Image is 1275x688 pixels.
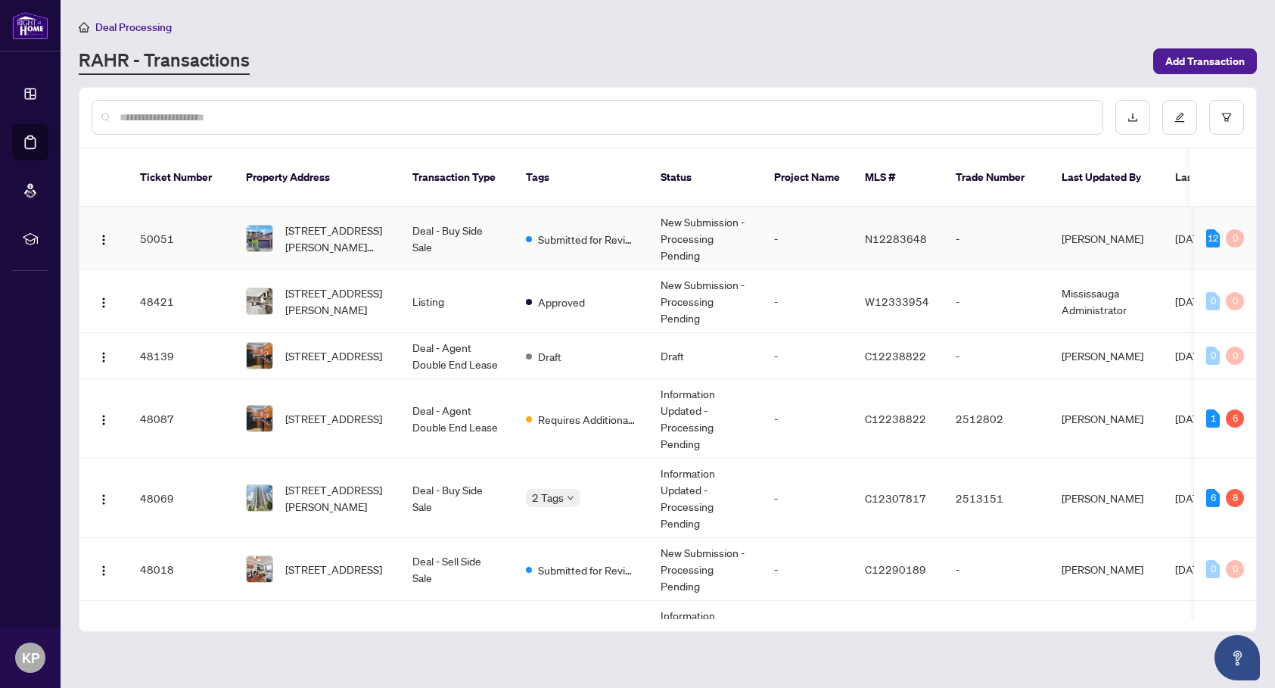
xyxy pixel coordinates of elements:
[247,288,272,314] img: thumbnail-img
[95,20,172,34] span: Deal Processing
[285,561,382,577] span: [STREET_ADDRESS]
[247,226,272,251] img: thumbnail-img
[1206,292,1220,310] div: 0
[762,379,853,459] td: -
[538,348,561,365] span: Draft
[285,285,388,318] span: [STREET_ADDRESS][PERSON_NAME]
[400,538,514,601] td: Deal - Sell Side Sale
[1175,349,1208,363] span: [DATE]
[865,412,926,425] span: C12238822
[79,22,89,33] span: home
[285,410,382,427] span: [STREET_ADDRESS]
[1050,601,1163,680] td: Mississauga Administrator
[1206,489,1220,507] div: 6
[1226,229,1244,247] div: 0
[400,333,514,379] td: Deal - Agent Double End Lease
[865,349,926,363] span: C12238822
[1206,560,1220,578] div: 0
[247,556,272,582] img: thumbnail-img
[128,379,234,459] td: 48087
[1175,294,1208,308] span: [DATE]
[944,148,1050,207] th: Trade Number
[538,562,636,578] span: Submitted for Review
[1206,409,1220,428] div: 1
[1174,112,1185,123] span: edit
[762,538,853,601] td: -
[648,148,762,207] th: Status
[762,148,853,207] th: Project Name
[79,48,250,75] a: RAHR - Transactions
[400,601,514,680] td: Listing - Lease
[400,459,514,538] td: Deal - Buy Side Sale
[648,207,762,270] td: New Submission - Processing Pending
[1226,347,1244,365] div: 0
[128,333,234,379] td: 48139
[648,538,762,601] td: New Submission - Processing Pending
[1221,112,1232,123] span: filter
[648,270,762,333] td: New Submission - Processing Pending
[853,148,944,207] th: MLS #
[98,565,110,577] img: Logo
[1175,562,1208,576] span: [DATE]
[1115,100,1150,135] button: download
[944,379,1050,459] td: 2512802
[1214,635,1260,680] button: Open asap
[234,148,400,207] th: Property Address
[1127,112,1138,123] span: download
[247,343,272,369] img: thumbnail-img
[92,289,116,313] button: Logo
[567,494,574,502] span: down
[1050,270,1163,333] td: Mississauga Administrator
[1226,409,1244,428] div: 6
[1206,347,1220,365] div: 0
[1162,100,1197,135] button: edit
[944,538,1050,601] td: -
[400,148,514,207] th: Transaction Type
[1226,292,1244,310] div: 0
[944,270,1050,333] td: -
[1050,459,1163,538] td: [PERSON_NAME]
[865,294,929,308] span: W12333954
[944,207,1050,270] td: -
[98,493,110,506] img: Logo
[400,207,514,270] td: Deal - Buy Side Sale
[1165,49,1245,73] span: Add Transaction
[92,557,116,581] button: Logo
[865,232,927,245] span: N12283648
[762,459,853,538] td: -
[400,379,514,459] td: Deal - Agent Double End Lease
[92,344,116,368] button: Logo
[400,270,514,333] td: Listing
[944,459,1050,538] td: 2513151
[1226,560,1244,578] div: 0
[538,231,636,247] span: Submitted for Review
[98,414,110,426] img: Logo
[128,601,234,680] td: 46594
[762,270,853,333] td: -
[762,333,853,379] td: -
[1209,100,1244,135] button: filter
[1175,169,1267,185] span: Last Modified Date
[944,333,1050,379] td: -
[98,351,110,363] img: Logo
[128,459,234,538] td: 48069
[1206,229,1220,247] div: 12
[128,148,234,207] th: Ticket Number
[1175,491,1208,505] span: [DATE]
[92,486,116,510] button: Logo
[538,294,585,310] span: Approved
[22,647,39,668] span: KP
[762,601,853,680] td: -
[1050,333,1163,379] td: [PERSON_NAME]
[532,489,564,506] span: 2 Tags
[128,270,234,333] td: 48421
[514,148,648,207] th: Tags
[865,491,926,505] span: C12307817
[247,406,272,431] img: thumbnail-img
[285,481,388,515] span: [STREET_ADDRESS][PERSON_NAME]
[128,538,234,601] td: 48018
[648,379,762,459] td: Information Updated - Processing Pending
[12,11,48,39] img: logo
[538,411,636,428] span: Requires Additional Docs
[865,562,926,576] span: C12290189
